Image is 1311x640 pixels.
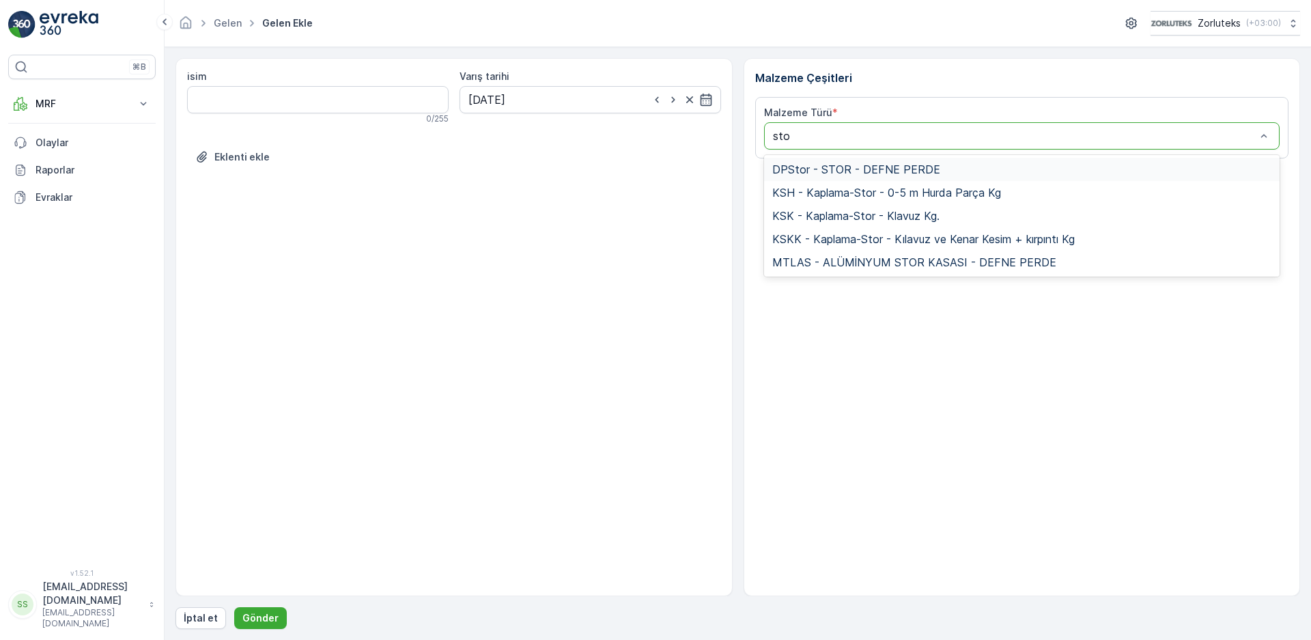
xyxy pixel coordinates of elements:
button: Dosya Yükle [187,146,278,168]
img: 6-1-9-3_wQBzyll.png [1151,16,1192,31]
a: Olaylar [8,129,156,156]
label: isim [187,70,207,82]
p: Eklenti ekle [214,150,270,164]
button: SS[EMAIL_ADDRESS][DOMAIN_NAME][EMAIL_ADDRESS][DOMAIN_NAME] [8,580,156,629]
p: Evraklar [36,191,150,204]
img: logo_light-DOdMpM7g.png [40,11,98,38]
p: MRF [36,97,128,111]
span: MTLAS - ALÜMİNYUM STOR KASASI - DEFNE PERDE [772,256,1056,268]
p: İptal et [184,611,218,625]
p: [EMAIL_ADDRESS][DOMAIN_NAME] [42,607,142,629]
span: v 1.52.1 [8,569,156,577]
label: Varış tarihi [460,70,509,82]
a: Ana Sayfa [178,20,193,32]
div: SS [12,594,33,615]
span: Gelen ekle [259,16,315,30]
label: Malzeme Türü [764,107,832,118]
p: ( +03:00 ) [1246,18,1281,29]
input: dd/mm/yyyy [460,86,721,113]
p: Raporlar [36,163,150,177]
span: DPStor - STOR - DEFNE PERDE [772,163,940,176]
p: Zorluteks [1198,16,1241,30]
a: Gelen [214,17,242,29]
p: Gönder [242,611,279,625]
p: Malzeme Çeşitleri [755,70,1289,86]
span: KSK - Kaplama-Stor - Klavuz Kg. [772,210,940,222]
p: Olaylar [36,136,150,150]
span: KSH - Kaplama-Stor - 0-5 m Hurda Parça Kg [772,186,1001,199]
button: MRF [8,90,156,117]
img: logo [8,11,36,38]
p: ⌘B [132,61,146,72]
p: [EMAIL_ADDRESS][DOMAIN_NAME] [42,580,142,607]
a: Evraklar [8,184,156,211]
button: Zorluteks(+03:00) [1151,11,1300,36]
button: Gönder [234,607,287,629]
a: Raporlar [8,156,156,184]
button: İptal et [175,607,226,629]
span: KSKK - Kaplama-Stor - Kılavuz ve Kenar Kesim + kırpıntı Kg [772,233,1075,245]
p: 0 / 255 [426,113,449,124]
